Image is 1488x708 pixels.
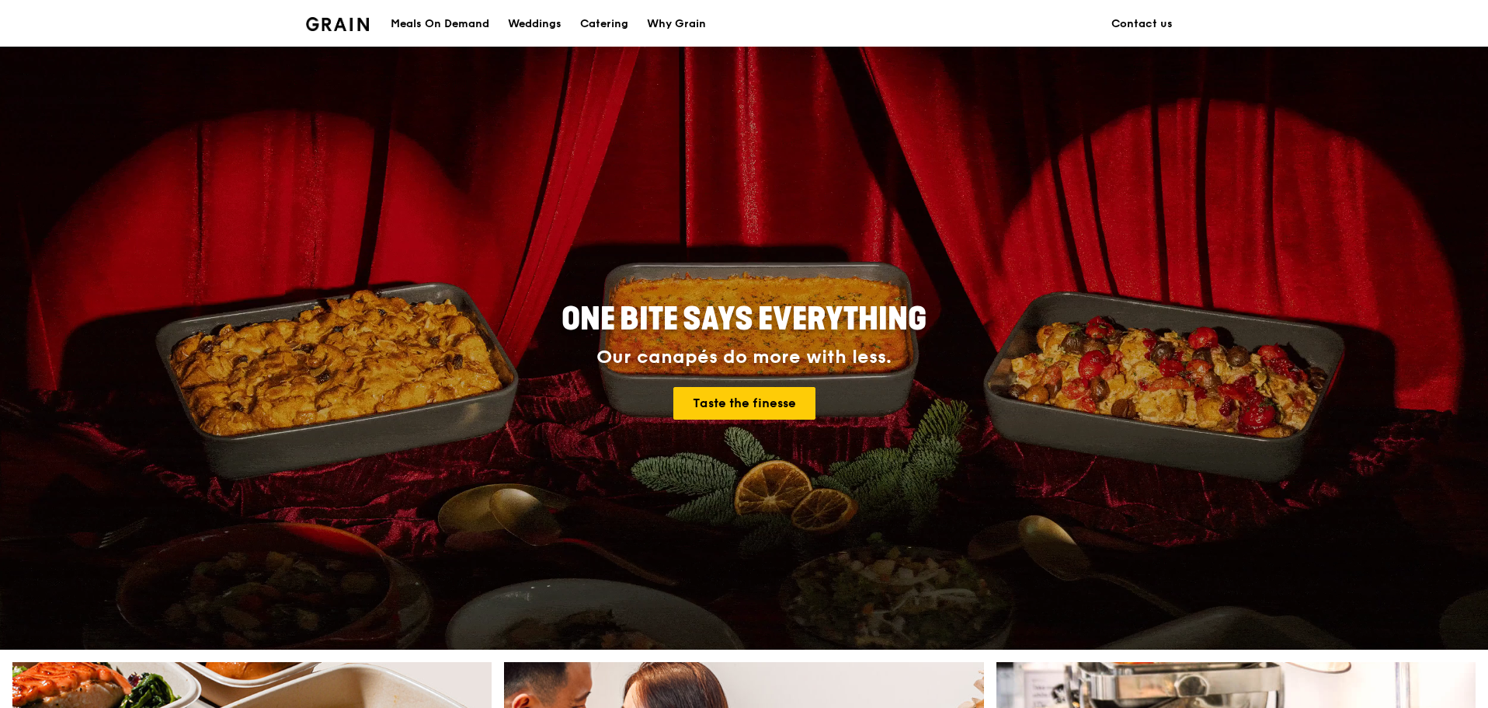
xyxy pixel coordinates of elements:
div: Our canapés do more with less. [464,347,1024,368]
a: Taste the finesse [673,387,815,420]
div: Meals On Demand [391,1,489,47]
div: Weddings [508,1,561,47]
a: Weddings [499,1,571,47]
img: Grain [306,17,369,31]
div: Catering [580,1,628,47]
div: Why Grain [647,1,706,47]
span: ONE BITE SAYS EVERYTHING [561,301,927,338]
a: Catering [571,1,638,47]
a: Why Grain [638,1,715,47]
a: Contact us [1102,1,1182,47]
